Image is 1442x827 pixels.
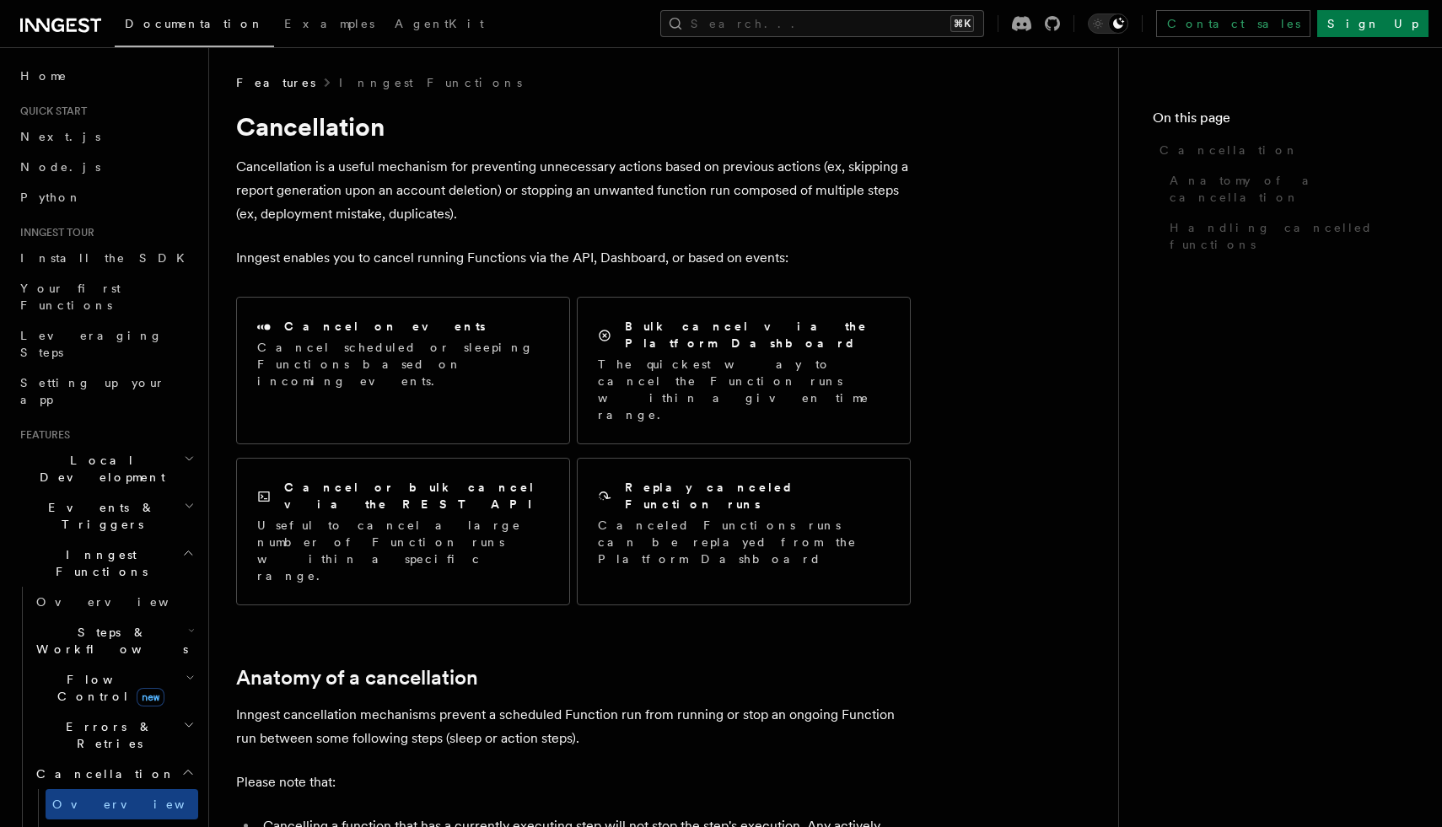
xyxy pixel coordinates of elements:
[13,368,198,415] a: Setting up your app
[577,458,911,605] a: Replay canceled Function runsCanceled Functions runs can be replayed from the Platform Dashboard
[13,61,198,91] a: Home
[13,273,198,320] a: Your first Functions
[30,587,198,617] a: Overview
[1153,135,1408,165] a: Cancellation
[660,10,984,37] button: Search...⌘K
[115,5,274,47] a: Documentation
[1088,13,1128,34] button: Toggle dark mode
[257,339,549,389] p: Cancel scheduled or sleeping Functions based on incoming events.
[236,771,911,794] p: Please note that:
[284,318,486,335] h2: Cancel on events
[30,624,188,658] span: Steps & Workflows
[20,282,121,312] span: Your first Functions
[13,243,198,273] a: Install the SDK
[20,376,165,406] span: Setting up your app
[950,15,974,32] kbd: ⌘K
[13,499,184,533] span: Events & Triggers
[13,226,94,239] span: Inngest tour
[236,155,911,226] p: Cancellation is a useful mechanism for preventing unnecessary actions based on previous actions (...
[236,666,478,690] a: Anatomy of a cancellation
[274,5,385,46] a: Examples
[125,17,264,30] span: Documentation
[339,74,522,91] a: Inngest Functions
[1160,142,1299,158] span: Cancellation
[1170,172,1408,206] span: Anatomy of a cancellation
[625,479,890,513] h2: Replay canceled Function runs
[30,759,198,789] button: Cancellation
[13,546,182,580] span: Inngest Functions
[30,617,198,664] button: Steps & Workflows
[13,540,198,587] button: Inngest Functions
[13,492,198,540] button: Events & Triggers
[30,765,175,782] span: Cancellation
[30,664,198,712] button: Flow Controlnew
[20,251,195,265] span: Install the SDK
[577,297,911,444] a: Bulk cancel via the Platform DashboardThe quickest way to cancel the Function runs within a given...
[30,718,183,752] span: Errors & Retries
[36,595,210,609] span: Overview
[13,152,198,182] a: Node.js
[1163,165,1408,212] a: Anatomy of a cancellation
[20,67,67,84] span: Home
[598,517,890,567] p: Canceled Functions runs can be replayed from the Platform Dashboard
[20,160,100,174] span: Node.js
[13,445,198,492] button: Local Development
[13,105,87,118] span: Quick start
[13,320,198,368] a: Leveraging Steps
[598,356,890,423] p: The quickest way to cancel the Function runs within a given time range.
[236,246,911,270] p: Inngest enables you to cancel running Functions via the API, Dashboard, or based on events:
[30,671,186,705] span: Flow Control
[395,17,484,30] span: AgentKit
[1317,10,1429,37] a: Sign Up
[20,130,100,143] span: Next.js
[625,318,890,352] h2: Bulk cancel via the Platform Dashboard
[257,517,549,584] p: Useful to cancel a large number of Function runs within a specific range.
[284,479,549,513] h2: Cancel or bulk cancel via the REST API
[30,712,198,759] button: Errors & Retries
[236,74,315,91] span: Features
[1170,219,1408,253] span: Handling cancelled functions
[236,458,570,605] a: Cancel or bulk cancel via the REST APIUseful to cancel a large number of Function runs within a s...
[137,688,164,706] span: new
[13,182,198,212] a: Python
[13,121,198,152] a: Next.js
[236,111,911,142] h1: Cancellation
[20,329,163,359] span: Leveraging Steps
[1163,212,1408,260] a: Handling cancelled functions
[1153,108,1408,135] h4: On this page
[1156,10,1310,37] a: Contact sales
[236,703,911,750] p: Inngest cancellation mechanisms prevent a scheduled Function run from running or stop an ongoing ...
[284,17,374,30] span: Examples
[20,191,82,204] span: Python
[13,452,184,486] span: Local Development
[236,297,570,444] a: Cancel on eventsCancel scheduled or sleeping Functions based on incoming events.
[13,428,70,442] span: Features
[46,789,198,819] a: Overview
[52,797,226,811] span: Overview
[385,5,494,46] a: AgentKit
